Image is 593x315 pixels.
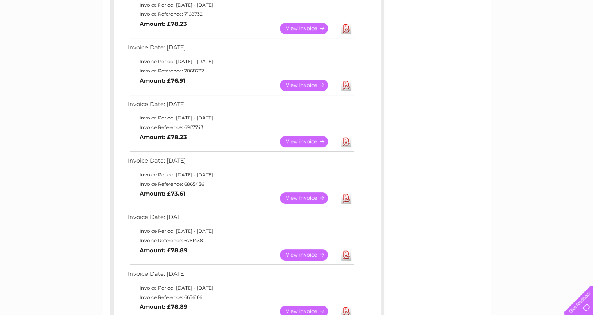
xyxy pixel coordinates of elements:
[126,269,355,283] td: Invoice Date: [DATE]
[341,192,351,204] a: Download
[140,20,187,27] b: Amount: £78.23
[126,156,355,170] td: Invoice Date: [DATE]
[280,80,337,91] a: View
[140,190,185,197] b: Amount: £73.61
[126,9,355,19] td: Invoice Reference: 7168732
[140,303,187,310] b: Amount: £78.89
[140,77,185,84] b: Amount: £76.91
[126,236,355,245] td: Invoice Reference: 6761458
[126,99,355,114] td: Invoice Date: [DATE]
[126,0,355,10] td: Invoice Period: [DATE] - [DATE]
[475,33,492,39] a: Energy
[280,192,337,204] a: View
[140,134,187,141] b: Amount: £78.23
[126,66,355,76] td: Invoice Reference: 7068732
[21,20,61,44] img: logo.png
[126,212,355,226] td: Invoice Date: [DATE]
[341,249,351,261] a: Download
[341,136,351,147] a: Download
[445,4,499,14] a: 0333 014 3131
[140,247,187,254] b: Amount: £78.89
[126,113,355,123] td: Invoice Period: [DATE] - [DATE]
[126,123,355,132] td: Invoice Reference: 6967743
[126,57,355,66] td: Invoice Period: [DATE] - [DATE]
[497,33,520,39] a: Telecoms
[126,179,355,189] td: Invoice Reference: 6865436
[280,23,337,34] a: View
[126,283,355,293] td: Invoice Period: [DATE] - [DATE]
[126,170,355,179] td: Invoice Period: [DATE] - [DATE]
[341,80,351,91] a: Download
[341,23,351,34] a: Download
[525,33,536,39] a: Blog
[126,293,355,302] td: Invoice Reference: 6656166
[567,33,586,39] a: Log out
[280,136,337,147] a: View
[541,33,560,39] a: Contact
[455,33,470,39] a: Water
[112,4,482,38] div: Clear Business is a trading name of Verastar Limited (registered in [GEOGRAPHIC_DATA] No. 3667643...
[126,42,355,57] td: Invoice Date: [DATE]
[280,249,337,261] a: View
[126,226,355,236] td: Invoice Period: [DATE] - [DATE]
